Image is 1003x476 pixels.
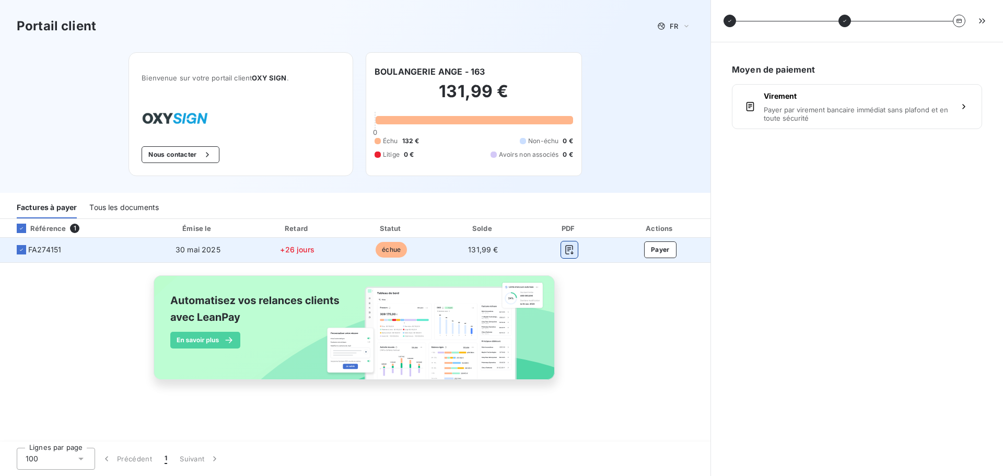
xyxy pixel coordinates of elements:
h3: Portail client [17,17,96,36]
span: OXY SIGN [252,74,286,82]
span: 131,99 € [468,245,498,254]
span: 1 [165,454,167,464]
span: FR [670,22,678,30]
h6: Moyen de paiement [732,63,982,76]
span: 0 € [563,136,573,146]
button: Suivant [173,448,226,470]
button: Payer [644,241,677,258]
h6: BOULANGERIE ANGE - 163 [375,65,485,78]
span: Bienvenue sur votre portail client . [142,74,340,82]
span: 0 [373,128,377,136]
div: Retard [252,223,343,234]
img: banner [144,269,566,398]
div: Émise le [148,223,248,234]
div: Tous les documents [89,196,159,218]
span: 132 € [402,136,419,146]
div: Référence [8,224,66,233]
div: Factures à payer [17,196,77,218]
span: Litige [383,150,400,159]
img: Company logo [142,107,208,130]
span: Avoirs non associés [499,150,558,159]
div: Solde [440,223,526,234]
span: FA274151 [28,245,61,255]
button: Nous contacter [142,146,219,163]
span: 0 € [563,150,573,159]
span: 1 [70,224,79,233]
span: Non-échu [528,136,558,146]
span: 0 € [404,150,414,159]
span: Virement [764,91,950,101]
span: échue [376,242,407,258]
span: 30 mai 2025 [176,245,220,254]
h2: 131,99 € [375,81,573,112]
div: Statut [347,223,436,234]
button: Précédent [95,448,158,470]
span: 100 [26,454,38,464]
span: +26 jours [280,245,314,254]
div: PDF [531,223,608,234]
button: 1 [158,448,173,470]
span: Échu [383,136,398,146]
span: Payer par virement bancaire immédiat sans plafond et en toute sécurité [764,106,950,122]
div: Actions [612,223,708,234]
